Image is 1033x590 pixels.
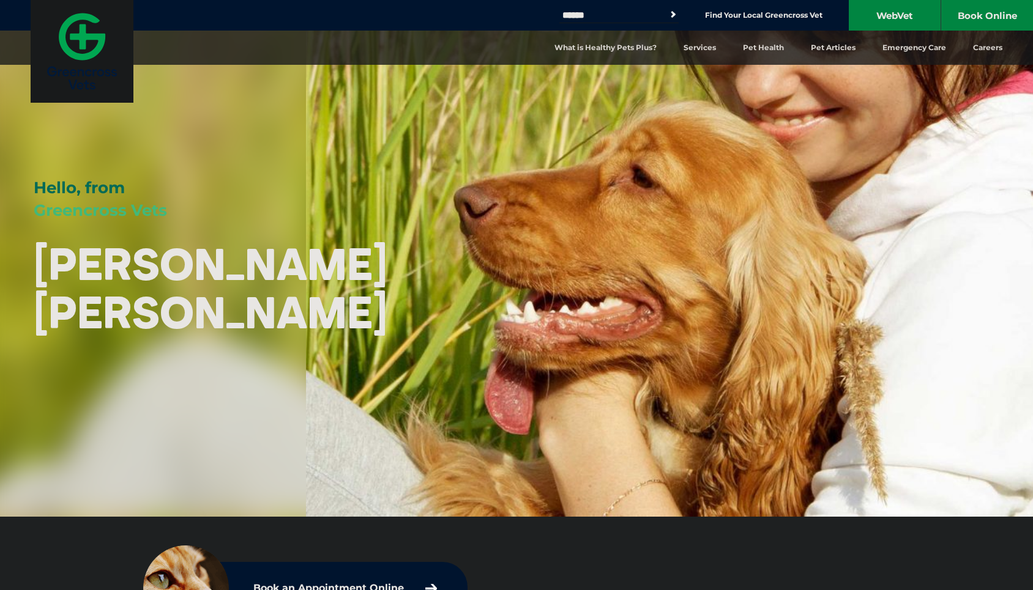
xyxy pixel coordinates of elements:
span: Greencross Vets [34,201,167,220]
a: Services [670,31,729,65]
a: Pet Articles [797,31,869,65]
button: Search [667,9,679,21]
a: Find Your Local Greencross Vet [705,10,822,20]
span: Hello, from [34,178,125,197]
a: Emergency Care [869,31,960,65]
h1: [PERSON_NAME] [PERSON_NAME] [34,240,387,336]
a: What is Healthy Pets Plus? [541,31,670,65]
a: Careers [960,31,1016,65]
a: Pet Health [729,31,797,65]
